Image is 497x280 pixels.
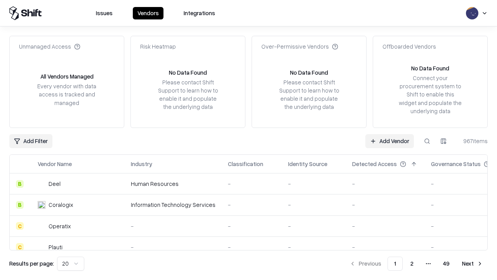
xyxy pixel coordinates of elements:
div: - [288,222,340,230]
p: Results per page: [9,259,54,268]
div: - [228,201,276,209]
div: - [288,243,340,251]
div: Please contact Shift Support to learn how to enable it and populate the underlying data [156,78,220,111]
button: Add Filter [9,134,52,148]
div: Every vendor with data access is tracked and managed [35,82,99,107]
div: Risk Heatmap [140,42,176,51]
div: B [16,201,24,209]
div: All Vendors Managed [40,72,94,80]
button: Issues [91,7,117,19]
nav: pagination [345,257,488,271]
img: Coralogix [38,201,45,209]
div: Offboarded Vendors [382,42,436,51]
div: - [288,201,340,209]
div: - [352,180,419,188]
div: Information Technology Services [131,201,215,209]
div: Industry [131,160,152,168]
div: No Data Found [290,68,328,77]
div: - [131,243,215,251]
div: - [228,222,276,230]
div: - [131,222,215,230]
div: - [352,243,419,251]
div: No Data Found [411,64,449,72]
button: 2 [404,257,420,271]
div: - [288,180,340,188]
div: - [228,180,276,188]
img: Deel [38,180,45,188]
div: Please contact Shift Support to learn how to enable it and populate the underlying data [277,78,341,111]
button: 1 [388,257,403,271]
div: Vendor Name [38,160,72,168]
div: C [16,243,24,251]
div: No Data Found [169,68,207,77]
img: Operatix [38,222,45,230]
div: Operatix [49,222,71,230]
div: B [16,180,24,188]
div: Connect your procurement system to Shift to enable this widget and populate the underlying data [398,74,462,115]
button: Next [457,257,488,271]
div: Classification [228,160,263,168]
button: Vendors [133,7,163,19]
div: Coralogix [49,201,73,209]
div: C [16,222,24,230]
div: Over-Permissive Vendors [261,42,338,51]
button: Integrations [179,7,220,19]
div: Unmanaged Access [19,42,80,51]
div: - [352,222,419,230]
div: 967 items [457,137,488,145]
img: Plauti [38,243,45,251]
div: Deel [49,180,61,188]
div: - [228,243,276,251]
a: Add Vendor [365,134,414,148]
div: - [352,201,419,209]
div: Human Resources [131,180,215,188]
div: Plauti [49,243,63,251]
div: Detected Access [352,160,397,168]
div: Identity Source [288,160,327,168]
div: Governance Status [431,160,481,168]
button: 49 [437,257,456,271]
